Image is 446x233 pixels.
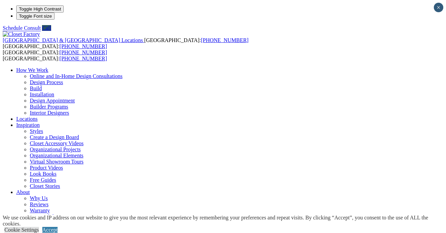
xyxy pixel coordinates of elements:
a: Inspiration [16,122,40,128]
a: Why Us [30,195,48,201]
span: [GEOGRAPHIC_DATA] & [GEOGRAPHIC_DATA] Locations [3,37,143,43]
a: Installation [30,92,54,97]
a: Locations [16,116,38,122]
a: Look Books [30,171,57,177]
button: Close [434,3,443,12]
a: Reviews [30,201,48,207]
a: How We Work [16,67,48,73]
a: Sustainability [30,214,60,219]
a: Organizational Elements [30,153,83,158]
div: We use cookies and IP address on our website to give you the most relevant experience by remember... [3,215,446,227]
a: Virtual Showroom Tours [30,159,84,164]
a: Online and In-Home Design Consultations [30,73,123,79]
span: Toggle High Contrast [19,6,61,12]
a: Schedule Consult [3,25,41,31]
a: Call [42,25,51,31]
span: Toggle Font size [19,14,52,19]
a: Builder Programs [30,104,68,110]
a: Organizational Projects [30,147,81,152]
a: [PHONE_NUMBER] [60,50,107,55]
button: Toggle High Contrast [16,5,64,13]
a: Product Videos [30,165,63,171]
a: [PHONE_NUMBER] [201,37,248,43]
button: Toggle Font size [16,13,55,20]
a: Design Process [30,79,63,85]
span: [GEOGRAPHIC_DATA]: [GEOGRAPHIC_DATA]: [3,50,107,61]
a: Closet Accessory Videos [30,140,84,146]
a: Design Appointment [30,98,75,103]
a: Warranty [30,208,50,213]
a: Interior Designers [30,110,69,116]
a: About [16,189,30,195]
a: Free Guides [30,177,56,183]
a: Styles [30,128,43,134]
a: [PHONE_NUMBER] [60,43,107,49]
a: Build [30,85,42,91]
span: [GEOGRAPHIC_DATA]: [GEOGRAPHIC_DATA]: [3,37,249,49]
a: Create a Design Board [30,134,79,140]
a: Cookie Settings [4,227,39,233]
a: Closet Stories [30,183,60,189]
a: [GEOGRAPHIC_DATA] & [GEOGRAPHIC_DATA] Locations [3,37,144,43]
a: Accept [42,227,58,233]
a: [PHONE_NUMBER] [60,56,107,61]
img: Closet Factory [3,31,40,37]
